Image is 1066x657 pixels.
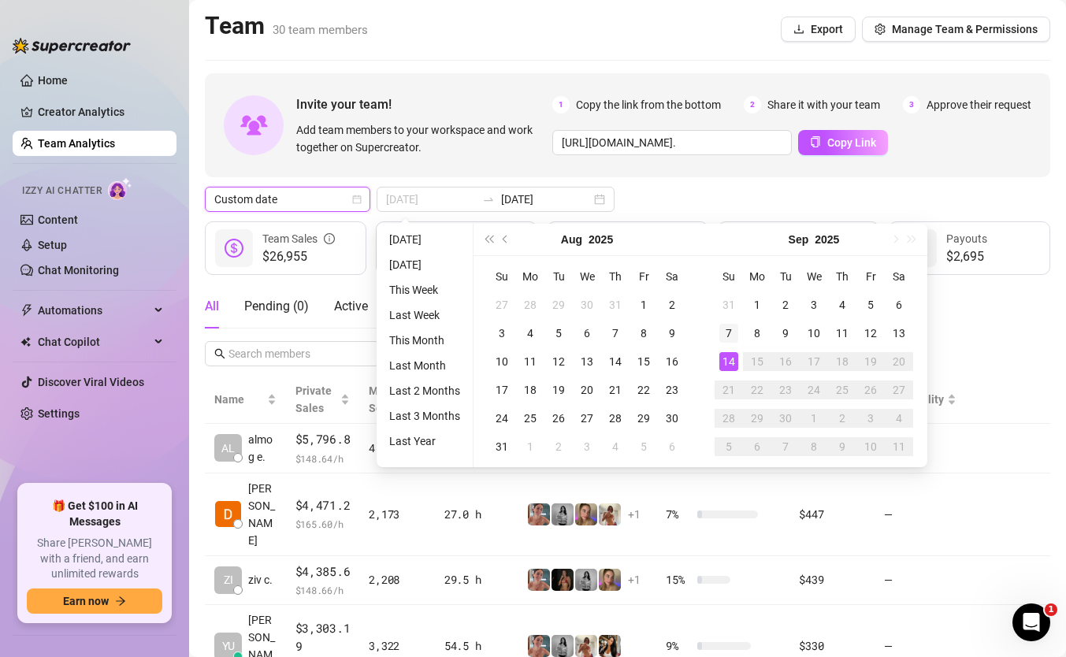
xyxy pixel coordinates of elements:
[552,635,574,657] img: A
[800,404,828,432] td: 2025-10-01
[634,409,653,428] div: 29
[666,506,691,523] span: 7 %
[20,336,31,347] img: Chat Copilot
[573,262,601,291] th: We
[599,503,621,525] img: Green
[573,432,601,461] td: 2025-09-03
[521,352,540,371] div: 11
[488,404,516,432] td: 2025-08-24
[743,347,771,376] td: 2025-09-15
[1012,603,1050,641] iframe: Intercom live chat
[295,430,351,449] span: $5,796.8
[575,503,597,525] img: Cherry
[799,506,864,523] div: $447
[771,404,800,432] td: 2025-09-30
[214,348,225,359] span: search
[630,432,658,461] td: 2025-09-05
[663,295,682,314] div: 2
[743,376,771,404] td: 2025-09-22
[861,324,880,343] div: 12
[856,319,885,347] td: 2025-09-12
[927,96,1031,113] span: Approve their request
[521,409,540,428] div: 25
[630,376,658,404] td: 2025-08-22
[589,224,613,255] button: Choose a year
[601,432,630,461] td: 2025-09-04
[369,571,425,588] div: 2,208
[776,437,795,456] div: 7
[799,571,864,588] div: $439
[205,297,219,316] div: All
[215,501,241,527] img: Dana Roz
[606,437,625,456] div: 4
[383,255,466,274] li: [DATE]
[833,409,852,428] div: 2
[719,409,738,428] div: 28
[771,347,800,376] td: 2025-09-16
[719,380,738,399] div: 21
[833,380,852,399] div: 25
[890,409,908,428] div: 4
[890,324,908,343] div: 13
[715,432,743,461] td: 2025-10-05
[885,262,913,291] th: Sa
[743,404,771,432] td: 2025-09-29
[248,480,277,549] span: [PERSON_NAME]
[743,262,771,291] th: Mo
[221,440,235,457] span: AL
[800,291,828,319] td: 2025-09-03
[38,407,80,420] a: Settings
[828,432,856,461] td: 2025-10-09
[804,409,823,428] div: 1
[295,451,351,466] span: $ 148.64 /h
[601,262,630,291] th: Th
[800,347,828,376] td: 2025-09-17
[552,569,574,591] img: D
[295,384,332,414] span: Private Sales
[885,404,913,432] td: 2025-10-04
[492,409,511,428] div: 24
[663,324,682,343] div: 9
[885,376,913,404] td: 2025-09-27
[684,221,695,256] span: question-circle
[521,295,540,314] div: 28
[719,295,738,314] div: 31
[885,319,913,347] td: 2025-09-13
[856,404,885,432] td: 2025-10-03
[115,596,126,607] span: arrow-right
[521,437,540,456] div: 1
[22,184,102,199] span: Izzy AI Chatter
[383,406,466,425] li: Last 3 Months
[748,380,767,399] div: 22
[861,409,880,428] div: 3
[38,137,115,150] a: Team Analytics
[875,473,966,556] td: —
[225,239,243,258] span: dollar-circle
[601,376,630,404] td: 2025-08-21
[606,324,625,343] div: 7
[296,121,546,156] span: Add team members to your workspace and work together on Supercreator.
[810,136,821,147] span: copy
[575,635,597,657] img: Green
[748,324,767,343] div: 8
[501,191,591,208] input: End date
[630,262,658,291] th: Fr
[369,506,425,523] div: 2,173
[578,324,596,343] div: 6
[875,556,966,606] td: —
[386,191,476,208] input: Start date
[549,380,568,399] div: 19
[800,432,828,461] td: 2025-10-08
[892,23,1038,35] span: Manage Team & Permissions
[573,376,601,404] td: 2025-08-20
[862,17,1050,42] button: Manage Team & Permissions
[38,99,164,124] a: Creator Analytics
[715,291,743,319] td: 2025-08-31
[715,347,743,376] td: 2025-09-14
[516,262,544,291] th: Mo
[38,376,144,388] a: Discover Viral Videos
[13,38,131,54] img: logo-BBDzfeDw.svg
[798,130,888,155] button: Copy Link
[744,96,761,113] span: 2
[903,96,920,113] span: 3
